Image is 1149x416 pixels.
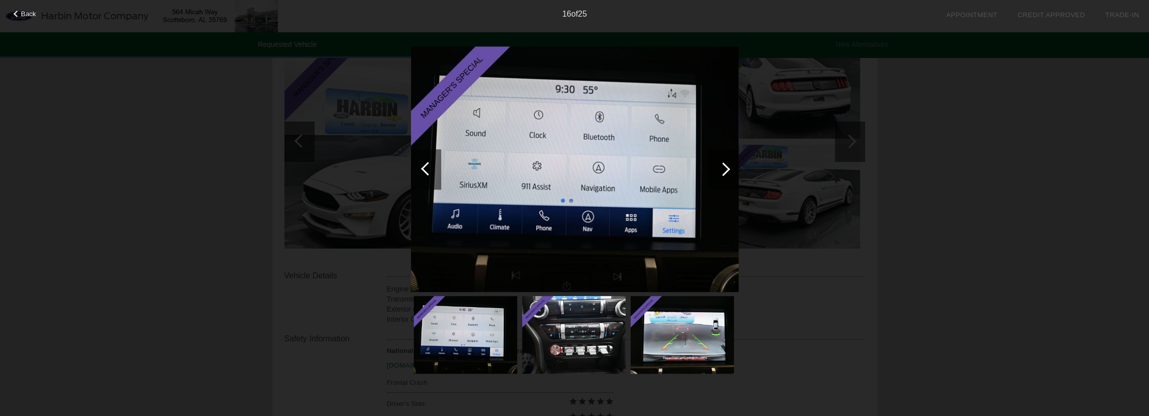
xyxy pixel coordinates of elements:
[1105,11,1139,19] a: Trade-In
[21,10,36,18] span: Back
[411,46,739,292] img: 14fc320aa90b21e6d87e592a6fdd3e85x.jpg
[578,10,587,18] span: 25
[522,296,625,374] img: 732199ba76a5fb8e50df61abdd91be37x.jpg
[630,296,734,374] img: a219f44019717e458b5c48863889b103x.jpg
[946,11,997,19] a: Appointment
[1017,11,1085,19] a: Credit Approved
[562,10,571,18] span: 16
[413,296,517,374] img: 14fc320aa90b21e6d87e592a6fdd3e85x.jpg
